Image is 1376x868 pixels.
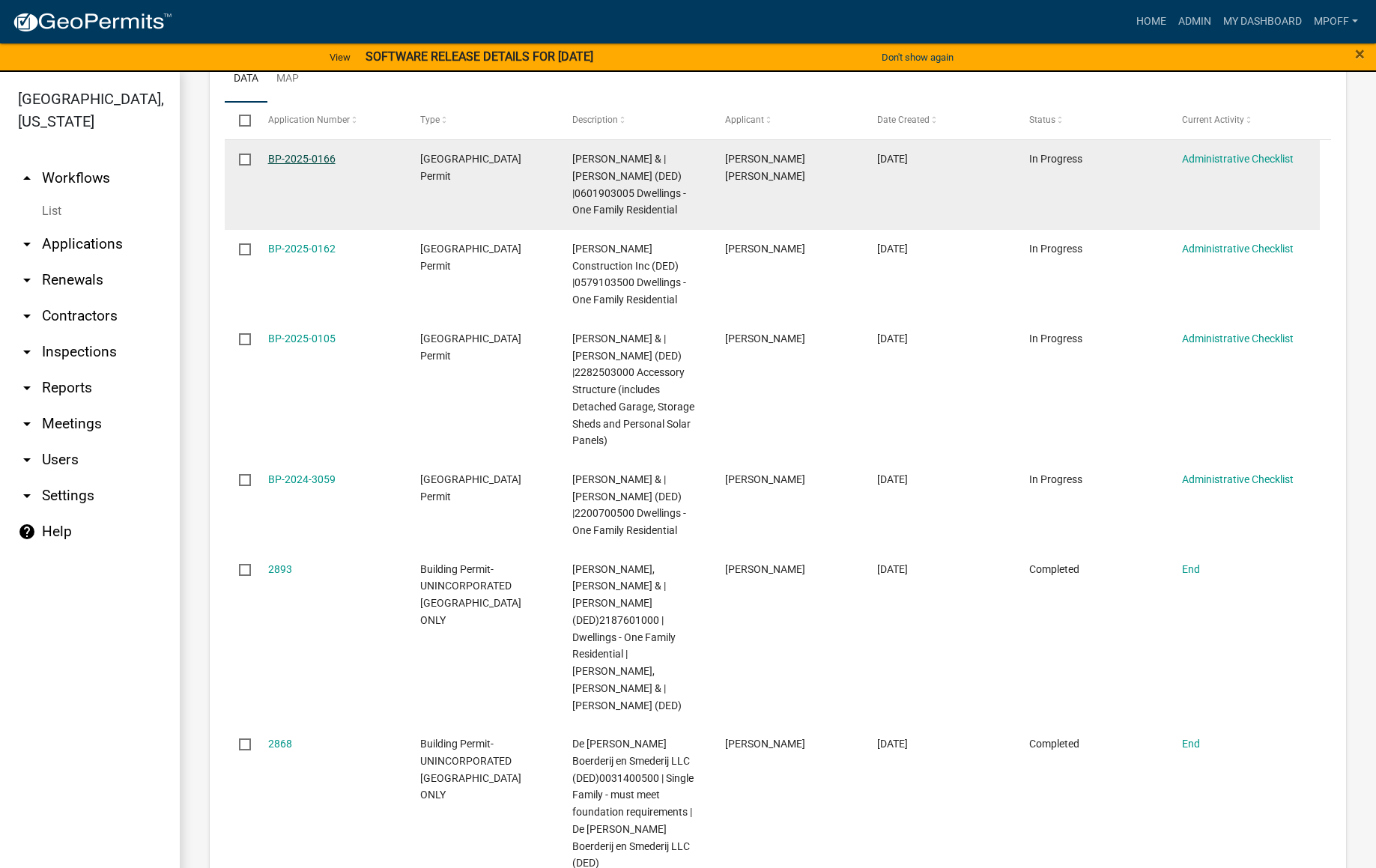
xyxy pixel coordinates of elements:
[1029,333,1082,345] span: In Progress
[18,271,36,289] i: arrow_drop_down
[1355,43,1365,64] span: ×
[877,243,908,255] span: 09/30/2025
[1182,473,1294,485] a: Administrative Checklist
[877,153,908,165] span: 10/07/2025
[18,415,36,433] i: arrow_drop_down
[725,738,805,750] span: Jennifer Van Kooten
[18,307,36,325] i: arrow_drop_down
[1182,333,1294,345] a: Administrative Checklist
[863,103,1015,139] datatable-header-cell: Date Created
[18,343,36,361] i: arrow_drop_down
[877,115,930,125] span: Date Created
[1355,45,1365,63] button: Close
[268,563,292,575] a: 2893
[324,45,357,70] a: View
[877,738,908,750] span: 11/21/2023
[725,115,764,125] span: Applicant
[267,55,308,103] a: Map
[572,563,682,711] span: Carter, Jenna Kane & | Carter, Michael James (DED)2187601000 | Dwellings - One Family Residential...
[1029,563,1079,575] span: Completed
[18,235,36,253] i: arrow_drop_down
[420,563,521,626] span: Building Permit-UNINCORPORATED MARION COUNTY ONLY
[268,333,336,345] a: BP-2025-0105
[1029,473,1082,485] span: In Progress
[1308,7,1364,36] a: mpoff
[1029,738,1079,750] span: Completed
[1182,153,1294,165] a: Administrative Checklist
[406,103,558,139] datatable-header-cell: Type
[1029,243,1082,255] span: In Progress
[877,333,908,345] span: 07/15/2025
[572,473,686,536] span: Clark, Howard F & | Clark, Christine L (DED) |2200700500 Dwellings - One Family Residential
[725,333,805,345] span: Matt Van Weelden
[877,563,908,575] span: 02/12/2024
[725,563,805,575] span: DAN
[725,243,805,255] span: Jordan Swayne
[1168,103,1320,139] datatable-header-cell: Current Activity
[1182,115,1244,125] span: Current Activity
[225,103,253,139] datatable-header-cell: Select
[1130,7,1172,36] a: Home
[268,115,350,125] span: Application Number
[253,103,405,139] datatable-header-cell: Application Number
[366,49,593,64] strong: SOFTWARE RELEASE DETAILS FOR [DATE]
[1217,7,1308,36] a: My Dashboard
[1029,153,1082,165] span: In Progress
[268,473,336,485] a: BP-2024-3059
[268,153,336,165] a: BP-2025-0166
[1015,103,1167,139] datatable-header-cell: Status
[420,473,521,503] span: Marion County Building Permit
[225,55,267,103] a: Data
[876,45,960,70] button: Don't show again
[420,243,521,272] span: Marion County Building Permit
[1182,563,1200,575] a: End
[877,473,908,485] span: 10/08/2024
[420,115,440,125] span: Type
[420,153,521,182] span: Marion County Building Permit
[268,243,336,255] a: BP-2025-0162
[268,738,292,750] a: 2868
[572,153,686,216] span: Humphrey, Jerry & | Humphrey, Crystal (DED) |0601903005 Dwellings - One Family Residential
[558,103,710,139] datatable-header-cell: Description
[420,333,521,362] span: Marion County Building Permit
[18,379,36,397] i: arrow_drop_down
[711,103,863,139] datatable-header-cell: Applicant
[18,487,36,505] i: arrow_drop_down
[725,473,805,485] span: Christine
[1182,243,1294,255] a: Administrative Checklist
[725,153,805,182] span: Crystal Rae Humphrey
[572,243,686,306] span: Evinger Construction Inc (DED) |0579103500 Dwellings - One Family Residential
[1029,115,1055,125] span: Status
[572,333,694,447] span: Van Weelden, Matthew S & | Van Weelden, Teresa L (DED) |2282503000 Accessory Structure (includes ...
[18,451,36,469] i: arrow_drop_down
[1172,7,1217,36] a: Admin
[18,169,36,187] i: arrow_drop_up
[572,115,618,125] span: Description
[1182,738,1200,750] a: End
[420,738,521,801] span: Building Permit-UNINCORPORATED MARION COUNTY ONLY
[18,523,36,541] i: help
